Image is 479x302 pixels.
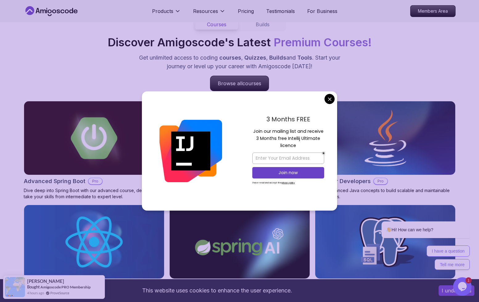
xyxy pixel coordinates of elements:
[453,277,473,296] iframe: chat widget
[24,187,164,200] p: Dive deep into Spring Boot with our advanced course, designed to take your skills from intermedia...
[27,284,40,289] span: Bought
[315,177,371,186] h2: Java for Developers
[238,7,254,15] a: Pricing
[210,76,269,91] a: Browse allcourses
[439,285,474,296] button: Accept cookies
[27,290,44,296] span: 4 hours ago
[193,7,218,15] p: Resources
[274,36,372,49] span: Premium Courses!
[152,7,173,15] p: Products
[411,6,455,17] p: Members Area
[108,36,372,48] h2: Discover Amigoscode's Latest
[24,177,85,186] h2: Advanced Spring Boot
[307,7,337,15] a: For Business
[152,7,181,20] button: Products
[50,290,69,296] a: ProveSource
[195,19,238,30] button: Courses
[5,277,25,297] img: provesource social proof notification image
[193,7,225,20] button: Resources
[244,54,266,61] span: Quizzes
[315,205,455,279] img: SQL and Databases Fundamentals card
[24,101,164,200] a: Advanced Spring Boot cardAdvanced Spring BootProDive deep into Spring Boot with our advanced cour...
[136,53,343,71] p: Get unlimited access to coding , , and . Start your journey or level up your career with Amigosco...
[315,101,456,200] a: Java for Developers cardJava for DevelopersProLearn advanced Java concepts to build scalable and ...
[269,54,286,61] span: Builds
[24,101,164,175] img: Advanced Spring Boot card
[266,7,295,15] a: Testimonials
[170,205,310,279] img: Spring AI card
[89,178,102,184] p: Pro
[315,101,455,175] img: Java for Developers card
[210,76,269,91] p: Browse all
[5,284,429,297] div: This website uses cookies to enhance the user experience.
[24,205,164,279] img: React JS Developer Guide card
[219,54,241,61] span: courses
[241,19,284,30] button: Builds
[27,279,64,284] span: [PERSON_NAME]
[242,80,261,86] span: courses
[362,166,473,274] iframe: chat widget
[297,54,312,61] span: Tools
[40,285,91,289] a: Amigoscode PRO Membership
[410,5,456,17] a: Members Area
